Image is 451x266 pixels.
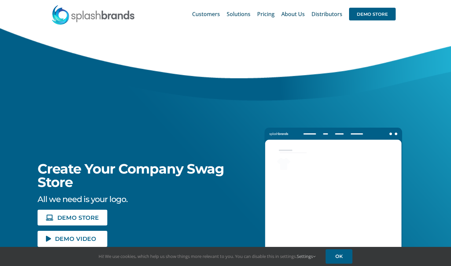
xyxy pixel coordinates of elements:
[326,249,352,264] a: OK
[349,3,396,25] a: DEMO STORE
[257,3,275,25] a: Pricing
[57,215,99,220] span: DEMO STORE
[99,253,316,259] span: Hi! We use cookies, which help us show things more relevant to you. You can disable this in setti...
[51,5,135,25] img: SplashBrands.com Logo
[227,11,250,17] span: Solutions
[38,194,127,204] span: All we need is your logo.
[192,11,220,17] span: Customers
[55,236,96,242] span: DEMO VIDEO
[257,11,275,17] span: Pricing
[192,3,396,25] nav: Main Menu
[312,3,342,25] a: Distributors
[38,210,107,225] a: DEMO STORE
[38,160,224,190] span: Create Your Company Swag Store
[312,11,342,17] span: Distributors
[192,3,220,25] a: Customers
[281,11,305,17] span: About Us
[297,253,316,259] a: Settings
[349,8,396,20] span: DEMO STORE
